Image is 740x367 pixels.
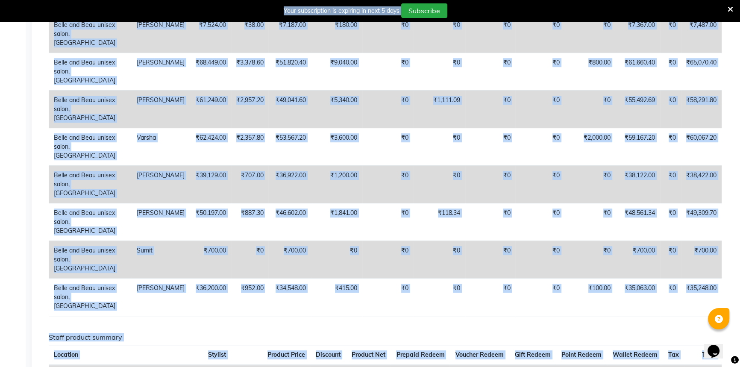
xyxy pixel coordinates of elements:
[362,53,414,90] td: ₹0
[49,165,132,203] td: Belle and Beau unisex salon, [GEOGRAPHIC_DATA]
[414,278,465,316] td: ₹0
[49,203,132,241] td: Belle and Beau unisex salon, [GEOGRAPHIC_DATA]
[231,278,268,316] td: ₹952.00
[49,90,132,128] td: Belle and Beau unisex salon, [GEOGRAPHIC_DATA]
[190,278,231,316] td: ₹36,200.00
[414,241,465,278] td: ₹0
[401,3,447,18] button: Subscribe
[49,53,132,90] td: Belle and Beau unisex salon, [GEOGRAPHIC_DATA]
[268,15,311,53] td: ₹7,187.00
[231,241,268,278] td: ₹0
[616,53,660,90] td: ₹61,660.40
[311,15,362,53] td: ₹180.00
[132,241,190,278] td: Sumit
[681,203,722,241] td: ₹49,309.70
[565,15,616,53] td: ₹0
[49,15,132,53] td: Belle and Beau unisex salon, [GEOGRAPHIC_DATA]
[362,15,414,53] td: ₹0
[565,278,616,316] td: ₹100.00
[515,128,565,165] td: ₹0
[267,351,305,358] span: Product Price
[660,165,681,203] td: ₹0
[414,53,465,90] td: ₹0
[565,165,616,203] td: ₹0
[231,203,268,241] td: ₹887.30
[208,351,226,358] span: Stylist
[681,165,722,203] td: ₹38,422.00
[465,278,515,316] td: ₹0
[681,15,722,53] td: ₹7,487.00
[616,165,660,203] td: ₹38,122.00
[561,351,602,358] span: Point Redeem
[414,90,465,128] td: ₹1,111.09
[465,241,515,278] td: ₹0
[565,53,616,90] td: ₹800.00
[465,128,515,165] td: ₹0
[268,165,311,203] td: ₹36,922.00
[616,15,660,53] td: ₹7,367.00
[311,165,362,203] td: ₹1,200.00
[49,241,132,278] td: Belle and Beau unisex salon, [GEOGRAPHIC_DATA]
[565,90,616,128] td: ₹0
[515,165,565,203] td: ₹0
[190,90,231,128] td: ₹61,249.00
[132,128,190,165] td: Varsha
[49,333,722,341] h6: Staff product summary
[311,53,362,90] td: ₹9,040.00
[660,241,681,278] td: ₹0
[455,351,504,358] span: Voucher Redeem
[515,278,565,316] td: ₹0
[465,165,515,203] td: ₹0
[190,241,231,278] td: ₹700.00
[660,203,681,241] td: ₹0
[132,203,190,241] td: [PERSON_NAME]
[414,15,465,53] td: ₹0
[396,351,444,358] span: Prepaid Redeem
[465,90,515,128] td: ₹0
[660,128,681,165] td: ₹0
[565,203,616,241] td: ₹0
[465,15,515,53] td: ₹0
[190,203,231,241] td: ₹50,197.00
[515,241,565,278] td: ₹0
[515,351,551,358] span: Gift Redeem
[515,203,565,241] td: ₹0
[362,165,414,203] td: ₹0
[660,278,681,316] td: ₹0
[515,15,565,53] td: ₹0
[616,128,660,165] td: ₹59,167.20
[668,351,679,358] span: Tax
[465,53,515,90] td: ₹0
[132,165,190,203] td: [PERSON_NAME]
[231,90,268,128] td: ₹2,957.20
[311,278,362,316] td: ₹415.00
[613,351,658,358] span: Wallet Redeem
[132,278,190,316] td: [PERSON_NAME]
[54,351,78,358] span: Location
[190,53,231,90] td: ₹68,449.00
[268,90,311,128] td: ₹49,041.60
[231,53,268,90] td: ₹3,378.60
[268,128,311,165] td: ₹53,567.20
[132,53,190,90] td: [PERSON_NAME]
[49,278,132,316] td: Belle and Beau unisex salon, [GEOGRAPHIC_DATA]
[132,15,190,53] td: [PERSON_NAME]
[362,203,414,241] td: ₹0
[316,351,341,358] span: Discount
[231,15,268,53] td: ₹38.00
[268,241,311,278] td: ₹700.00
[465,203,515,241] td: ₹0
[515,90,565,128] td: ₹0
[681,278,722,316] td: ₹35,248.00
[704,333,731,358] iframe: chat widget
[616,278,660,316] td: ₹35,063.00
[231,165,268,203] td: ₹707.00
[362,278,414,316] td: ₹0
[616,90,660,128] td: ₹55,492.69
[681,241,722,278] td: ₹700.00
[362,90,414,128] td: ₹0
[362,128,414,165] td: ₹0
[515,53,565,90] td: ₹0
[616,203,660,241] td: ₹48,561.34
[352,351,385,358] span: Product Net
